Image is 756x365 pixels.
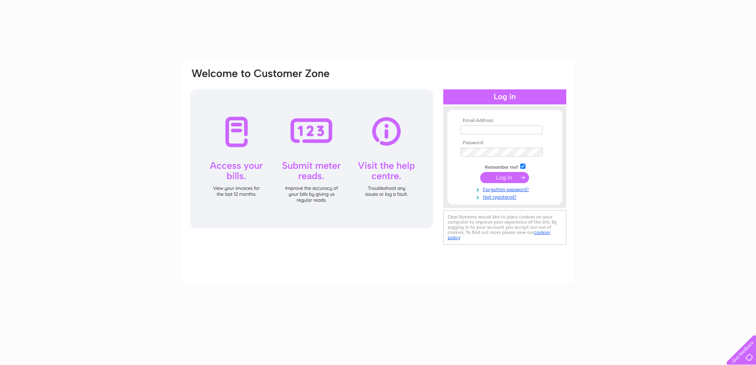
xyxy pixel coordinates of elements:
[459,140,551,146] th: Password:
[480,172,529,183] input: Submit
[459,118,551,124] th: Email Address:
[461,185,551,193] a: Forgotten password?
[448,230,550,240] a: cookies policy
[461,193,551,200] a: Not registered?
[459,162,551,170] td: Remember me?
[443,210,566,245] div: Clear Business would like to place cookies on your computer to improve your experience of the sit...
